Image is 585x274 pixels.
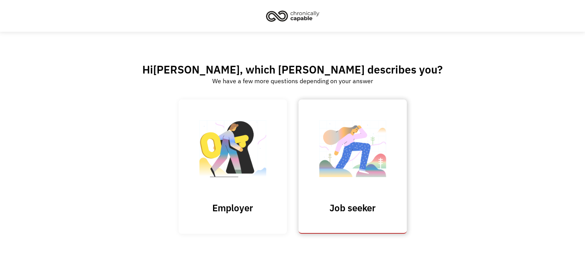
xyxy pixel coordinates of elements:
h3: Job seeker [314,202,391,214]
span: [PERSON_NAME] [153,62,240,77]
input: Submit [179,99,287,234]
a: Job seeker [298,99,407,234]
img: Chronically Capable logo [264,7,322,24]
div: We have a few more questions depending on your answer [212,76,373,86]
h2: Hi , which [PERSON_NAME] describes you? [142,63,443,76]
